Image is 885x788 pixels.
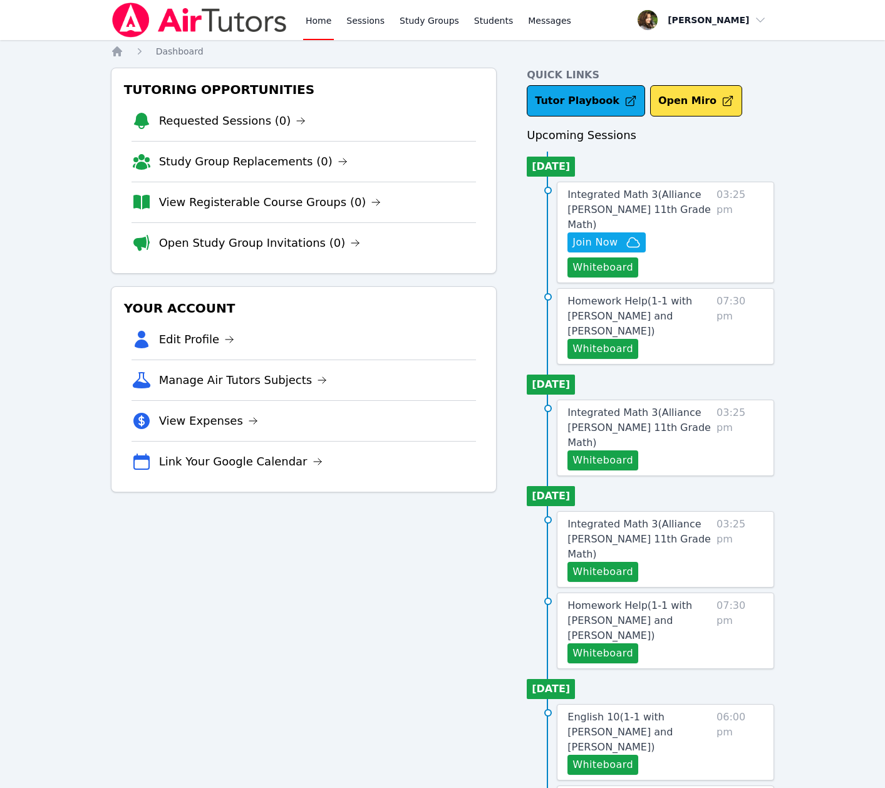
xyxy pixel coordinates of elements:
[159,412,258,430] a: View Expenses
[122,78,487,101] h3: Tutoring Opportunities
[567,562,638,582] button: Whiteboard
[567,407,711,448] span: Integrated Math 3 ( Alliance [PERSON_NAME] 11th Grade Math )
[567,643,638,663] button: Whiteboard
[159,153,348,170] a: Study Group Replacements (0)
[156,46,204,56] span: Dashboard
[111,45,775,58] nav: Breadcrumb
[567,294,712,339] a: Homework Help(1-1 with [PERSON_NAME] and [PERSON_NAME])
[156,45,204,58] a: Dashboard
[527,375,575,395] li: [DATE]
[567,450,638,470] button: Whiteboard
[159,234,361,252] a: Open Study Group Invitations (0)
[567,518,711,560] span: Integrated Math 3 ( Alliance [PERSON_NAME] 11th Grade Math )
[527,157,575,177] li: [DATE]
[159,194,381,211] a: View Registerable Course Groups (0)
[567,405,712,450] a: Integrated Math 3(Alliance [PERSON_NAME] 11th Grade Math)
[717,294,763,359] span: 07:30 pm
[567,187,712,232] a: Integrated Math 3(Alliance [PERSON_NAME] 11th Grade Math)
[527,127,774,144] h3: Upcoming Sessions
[159,331,235,348] a: Edit Profile
[567,232,645,252] button: Join Now
[111,3,288,38] img: Air Tutors
[527,486,575,506] li: [DATE]
[567,755,638,775] button: Whiteboard
[567,295,692,337] span: Homework Help ( 1-1 with [PERSON_NAME] and [PERSON_NAME] )
[567,711,673,753] span: English 10 ( 1-1 with [PERSON_NAME] and [PERSON_NAME] )
[567,710,712,755] a: English 10(1-1 with [PERSON_NAME] and [PERSON_NAME])
[717,405,763,470] span: 03:25 pm
[159,453,323,470] a: Link Your Google Calendar
[717,517,763,582] span: 03:25 pm
[159,371,328,389] a: Manage Air Tutors Subjects
[567,339,638,359] button: Whiteboard
[527,68,774,83] h4: Quick Links
[567,517,712,562] a: Integrated Math 3(Alliance [PERSON_NAME] 11th Grade Math)
[567,189,711,231] span: Integrated Math 3 ( Alliance [PERSON_NAME] 11th Grade Math )
[122,297,487,319] h3: Your Account
[527,85,645,117] a: Tutor Playbook
[650,85,742,117] button: Open Miro
[527,679,575,699] li: [DATE]
[528,14,571,27] span: Messages
[567,257,638,277] button: Whiteboard
[572,235,618,250] span: Join Now
[717,710,763,775] span: 06:00 pm
[159,112,306,130] a: Requested Sessions (0)
[717,598,763,663] span: 07:30 pm
[567,599,692,641] span: Homework Help ( 1-1 with [PERSON_NAME] and [PERSON_NAME] )
[567,598,712,643] a: Homework Help(1-1 with [PERSON_NAME] and [PERSON_NAME])
[717,187,763,277] span: 03:25 pm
